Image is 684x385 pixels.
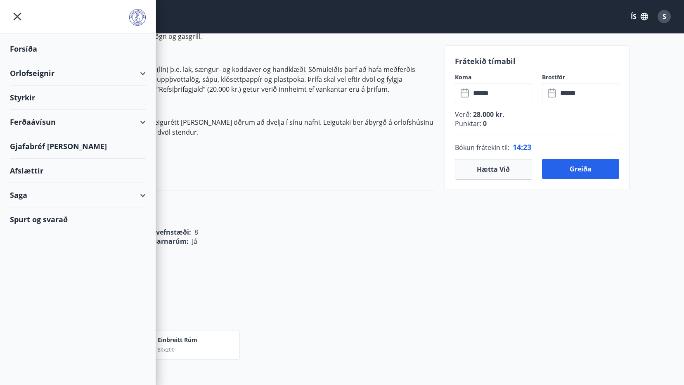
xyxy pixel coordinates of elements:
span: Já [192,237,197,246]
div: Ferðaávísun [10,110,146,134]
p: Svefnherbergi [55,373,435,384]
label: Koma [455,73,532,81]
div: Spurt og svarað [10,207,146,231]
p: Verð : [455,110,619,119]
p: Einbreitt rúm [158,336,197,344]
h3: Svefnaðstaða [55,204,435,218]
div: Forsíða [10,37,146,61]
p: Frátekið tímabil [455,56,619,67]
button: S [654,7,674,26]
button: menu [10,9,25,24]
img: union_logo [129,9,146,26]
span: 80x200 [158,346,175,353]
span: 23 [523,142,531,152]
button: Hætta við [455,159,532,180]
button: Greiða [542,159,619,179]
p: Gæludýr eru leyfð. [55,144,435,154]
p: Punktar : [455,119,619,128]
span: 28.000 kr. [471,110,504,119]
span: Barnarúm : [152,237,189,246]
button: ÍS [626,9,653,24]
div: Orlofseignir [10,61,146,86]
label: Brottför [542,73,619,81]
span: 14 : [513,142,523,152]
div: Afslættir [10,159,146,183]
span: S [663,12,666,21]
span: Bókun frátekin til : [455,143,509,152]
div: Saga [10,183,146,207]
div: Styrkir [10,86,146,110]
div: Gjafabréf [PERSON_NAME] [10,134,146,159]
p: Félagsmenn þurfa að koma með (lín) þ.e. lak, sængur- og koddaver og handklæði. Sömuleiðis þarf að... [55,64,435,94]
p: Félagsmaður má ekki framselja leigurétt [PERSON_NAME] öðrum að dvelja í sínu nafni. Leigutaki ber... [55,117,435,137]
span: 0 [481,119,487,128]
p: Svefnherbergi [55,316,435,327]
p: Svefnherbergi [55,259,435,270]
